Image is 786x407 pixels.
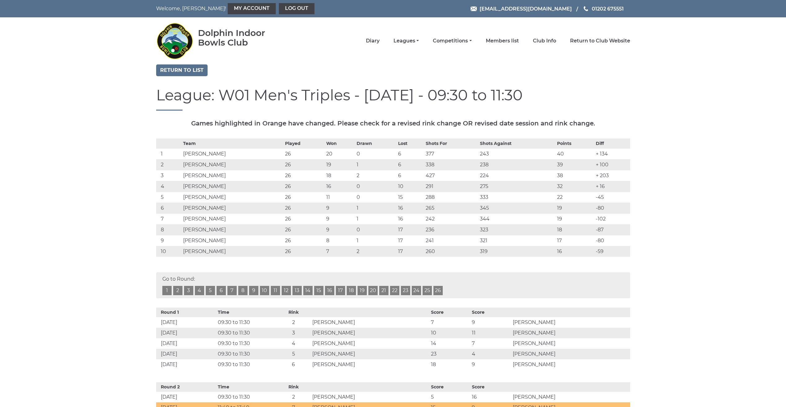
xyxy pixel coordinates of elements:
th: Points [555,138,594,148]
td: 6 [156,203,182,213]
td: 1 [355,203,396,213]
td: 323 [478,224,555,235]
span: [EMAIL_ADDRESS][DOMAIN_NAME] [480,6,572,11]
th: Drawn [355,138,396,148]
td: 11 [325,192,355,203]
a: 15 [314,286,323,295]
td: [DATE] [156,392,216,402]
h1: League: W01 Men's Triples - [DATE] - 09:30 to 11:30 [156,87,630,111]
td: [PERSON_NAME] [511,392,630,402]
td: 0 [355,224,396,235]
td: 0 [355,192,396,203]
td: 09:30 to 11:30 [216,317,276,328]
td: 260 [424,246,479,257]
td: 19 [555,203,594,213]
td: 5 [276,349,311,359]
td: 38 [555,170,594,181]
a: Club Info [533,37,556,44]
td: [PERSON_NAME] [182,246,283,257]
td: 2 [276,392,311,402]
td: -80 [594,203,630,213]
td: 39 [555,159,594,170]
a: 1 [162,286,172,295]
td: 20 [325,148,355,159]
td: [PERSON_NAME] [182,203,283,213]
td: 09:30 to 11:30 [216,349,276,359]
td: 09:30 to 11:30 [216,392,276,402]
td: 23 [429,349,470,359]
th: Round 2 [156,382,216,392]
a: Return to Club Website [570,37,630,44]
a: 24 [412,286,421,295]
td: [PERSON_NAME] [182,192,283,203]
td: + 203 [594,170,630,181]
td: 9 [325,203,355,213]
td: 3 [276,328,311,338]
td: [PERSON_NAME] [311,317,429,328]
th: Score [470,308,511,317]
a: 8 [238,286,248,295]
td: + 134 [594,148,630,159]
th: Rink [276,382,311,392]
td: 09:30 to 11:30 [216,328,276,338]
td: 18 [325,170,355,181]
td: [PERSON_NAME] [182,159,283,170]
td: [PERSON_NAME] [511,349,630,359]
td: 4 [470,349,511,359]
td: 2 [355,170,396,181]
td: [PERSON_NAME] [311,338,429,349]
td: 19 [325,159,355,170]
td: 17 [397,235,424,246]
td: 4 [276,338,311,349]
a: 12 [282,286,291,295]
td: 7 [470,338,511,349]
td: 9 [470,317,511,328]
td: + 16 [594,181,630,192]
td: 5 [156,192,182,203]
td: 319 [478,246,555,257]
img: Phone us [584,6,588,11]
a: Competitions [433,37,472,44]
td: 338 [424,159,479,170]
th: Lost [397,138,424,148]
nav: Welcome, [PERSON_NAME]! [156,3,348,14]
td: 26 [283,159,325,170]
a: Return to list [156,64,208,76]
td: 26 [283,170,325,181]
a: 17 [336,286,345,295]
td: 8 [156,224,182,235]
th: Shots Against [478,138,555,148]
a: 9 [249,286,258,295]
td: 26 [283,246,325,257]
td: 0 [355,181,396,192]
a: Leagues [393,37,419,44]
td: [PERSON_NAME] [311,392,429,402]
th: Score [429,308,470,317]
a: 10 [260,286,269,295]
td: 9 [325,224,355,235]
td: [PERSON_NAME] [311,328,429,338]
td: + 100 [594,159,630,170]
td: -102 [594,213,630,224]
td: 377 [424,148,479,159]
td: 40 [555,148,594,159]
th: Team [182,138,283,148]
a: 26 [433,286,443,295]
td: 26 [283,192,325,203]
td: 16 [555,246,594,257]
a: Members list [486,37,519,44]
td: [DATE] [156,338,216,349]
td: 2 [276,317,311,328]
td: 26 [283,203,325,213]
td: [PERSON_NAME] [511,338,630,349]
td: 1 [355,235,396,246]
td: [DATE] [156,359,216,370]
td: 14 [429,338,470,349]
td: 333 [478,192,555,203]
a: Diary [366,37,380,44]
td: [PERSON_NAME] [311,359,429,370]
td: -45 [594,192,630,203]
td: 18 [555,224,594,235]
td: 0 [355,148,396,159]
td: 7 [156,213,182,224]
